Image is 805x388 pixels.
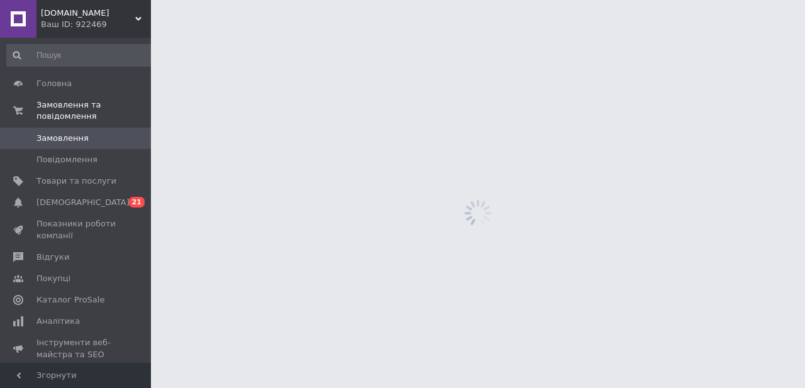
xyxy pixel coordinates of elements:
[461,196,495,230] img: spinner_grey-bg-hcd09dd2d8f1a785e3413b09b97f8118e7.gif
[36,273,70,284] span: Покупці
[36,218,116,241] span: Показники роботи компанії
[36,175,116,187] span: Товари та послуги
[36,316,80,327] span: Аналітика
[129,197,145,208] span: 21
[36,154,97,165] span: Повідомлення
[36,197,130,208] span: [DEMOGRAPHIC_DATA]
[36,99,151,122] span: Замовлення та повідомлення
[41,19,151,30] div: Ваш ID: 922469
[6,44,155,67] input: Пошук
[36,133,89,144] span: Замовлення
[41,8,135,19] span: www.audiovideomag.com.ua
[36,252,69,263] span: Відгуки
[36,78,72,89] span: Головна
[36,337,116,360] span: Інструменти веб-майстра та SEO
[36,294,104,306] span: Каталог ProSale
